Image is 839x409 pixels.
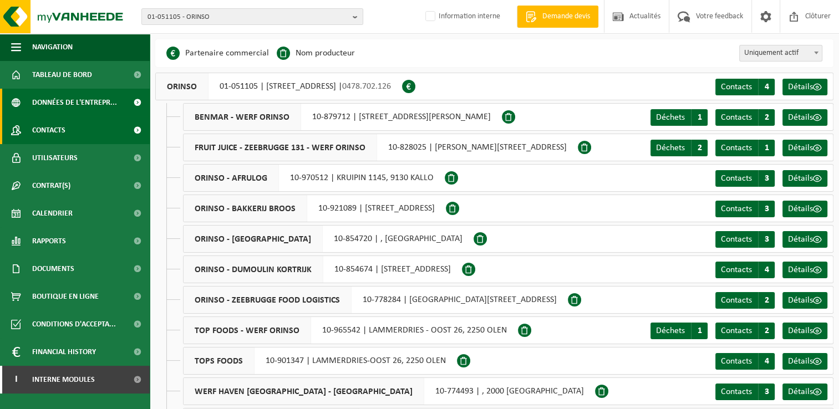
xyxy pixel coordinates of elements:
a: Contacts 1 [715,140,775,156]
a: Contacts 2 [715,292,775,309]
span: Contacts [721,174,752,183]
a: Contacts 4 [715,79,775,95]
div: 10-774493 | , 2000 [GEOGRAPHIC_DATA] [183,377,595,405]
span: Contacts [721,113,752,122]
li: Partenaire commercial [166,45,269,62]
a: Détails [782,109,827,126]
span: Détails [788,174,813,183]
li: Nom producteur [277,45,355,62]
span: 2 [691,140,708,156]
span: Contacts [721,326,752,335]
span: 1 [758,140,775,156]
span: Détails [788,204,813,213]
a: Déchets 2 [650,140,708,156]
span: Boutique en ligne [32,283,99,310]
button: 01-051105 - ORINSO [141,8,363,25]
span: WERF HAVEN [GEOGRAPHIC_DATA] - [GEOGRAPHIC_DATA] [184,378,424,405]
a: Détails [782,384,827,400]
a: Demande devis [517,6,598,28]
span: Détails [788,357,813,366]
span: Contacts [721,296,752,305]
a: Contacts 3 [715,201,775,217]
a: Détails [782,79,827,95]
span: 3 [758,201,775,217]
span: TOP FOODS - WERF ORINSO [184,317,311,344]
span: ORINSO - AFRULOG [184,165,279,191]
a: Déchets 1 [650,109,708,126]
span: Uniquement actif [740,45,822,61]
a: Contacts 2 [715,109,775,126]
div: 10-778284 | [GEOGRAPHIC_DATA][STREET_ADDRESS] [183,286,568,314]
span: Détails [788,296,813,305]
a: Déchets 1 [650,323,708,339]
span: Tableau de bord [32,61,92,89]
span: Documents [32,255,74,283]
span: 3 [758,231,775,248]
div: 10-901347 | LAMMERDRIES-OOST 26, 2250 OLEN [183,347,457,375]
span: Rapports [32,227,66,255]
div: 01-051105 | [STREET_ADDRESS] | [155,73,402,100]
a: Contacts 3 [715,170,775,187]
span: ORINSO - [GEOGRAPHIC_DATA] [184,226,323,252]
span: 4 [758,353,775,370]
a: Contacts 3 [715,384,775,400]
span: Contacts [721,357,752,366]
span: Uniquement actif [739,45,822,62]
span: Financial History [32,338,96,366]
div: 10-854674 | [STREET_ADDRESS] [183,255,462,283]
span: Détails [788,265,813,274]
span: Détails [788,83,813,91]
a: Contacts 3 [715,231,775,248]
span: 1 [691,109,708,126]
span: Navigation [32,33,73,61]
a: Détails [782,170,827,187]
span: Conditions d'accepta... [32,310,116,338]
span: 1 [691,323,708,339]
span: Déchets [656,144,685,152]
span: TOPS FOODS [184,347,255,374]
span: 2 [758,109,775,126]
a: Détails [782,231,827,248]
a: Détails [782,353,827,370]
span: 2 [758,292,775,309]
span: Détails [788,235,813,244]
span: 4 [758,262,775,278]
span: Utilisateurs [32,144,78,172]
a: Contacts 4 [715,353,775,370]
a: Détails [782,201,827,217]
a: Contacts 4 [715,262,775,278]
span: ORINSO - ZEEBRUGGE FOOD LOGISTICS [184,287,352,313]
span: Détails [788,326,813,335]
span: Contacts [721,387,752,396]
span: Contacts [721,265,752,274]
div: 10-965542 | LAMMERDRIES - OOST 26, 2250 OLEN [183,316,518,344]
span: Interne modules [32,366,95,393]
span: 3 [758,384,775,400]
label: Information interne [423,8,500,25]
div: 10-921089 | [STREET_ADDRESS] [183,195,446,222]
span: Données de l'entrepr... [32,89,117,116]
span: 01-051105 - ORINSO [148,9,348,25]
div: 10-828025 | [PERSON_NAME][STREET_ADDRESS] [183,134,578,161]
div: 10-970512 | KRUIPIN 1145, 9130 KALLO [183,164,445,192]
span: Contacts [32,116,65,144]
span: FRUIT JUICE - ZEEBRUGGE 131 - WERF ORINSO [184,134,377,161]
span: BENMAR - WERF ORINSO [184,104,301,130]
span: Déchets [656,113,685,122]
span: 4 [758,79,775,95]
span: Détails [788,144,813,152]
a: Détails [782,262,827,278]
span: Contacts [721,83,752,91]
span: I [11,366,21,393]
span: Contacts [721,204,752,213]
span: Contacts [721,144,752,152]
span: Calendrier [32,200,73,227]
span: 0478.702.126 [342,82,391,91]
span: ORINSO - BAKKERIJ BROOS [184,195,307,222]
a: Détails [782,140,827,156]
a: Contacts 2 [715,323,775,339]
span: Détails [788,113,813,122]
span: Contacts [721,235,752,244]
span: 3 [758,170,775,187]
span: ORINSO [156,73,209,100]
